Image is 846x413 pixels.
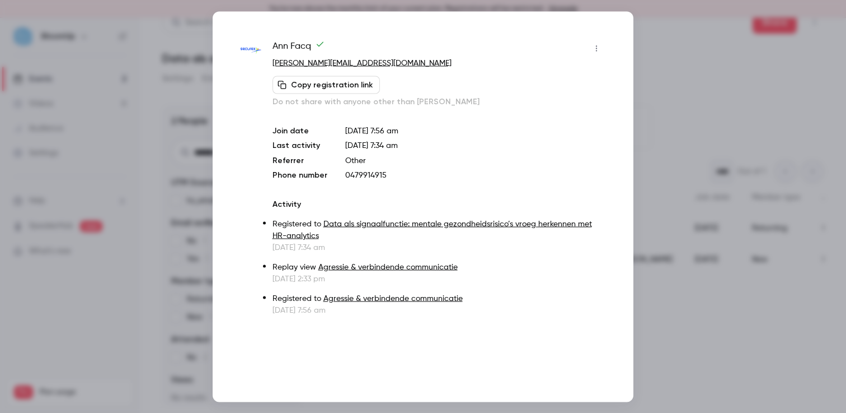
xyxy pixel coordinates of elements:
p: [DATE] 7:56 am [345,125,605,136]
img: securex.be [241,40,261,61]
span: [DATE] 7:34 am [345,141,398,149]
p: Join date [272,125,327,136]
p: Last activity [272,140,327,151]
p: [DATE] 2:33 pm [272,273,605,284]
a: Data als signaalfunctie: mentale gezondheidsrisico’s vroeg herkennen met HR-analytics [272,220,592,239]
p: Phone number [272,169,327,180]
span: Ann Facq [272,39,325,57]
button: Copy registration link [272,76,380,94]
a: Agressie & verbindende communicatie [323,294,463,302]
p: Replay view [272,261,605,273]
p: Referrer [272,155,327,166]
p: [DATE] 7:56 am [272,304,605,315]
p: 0479914915 [345,169,605,180]
p: Activity [272,198,605,210]
p: Other [345,155,605,166]
a: Agressie & verbindende communicatie [318,263,458,271]
p: Registered to [272,293,605,304]
p: Do not share with anyone other than [PERSON_NAME] [272,96,605,107]
a: [PERSON_NAME][EMAIL_ADDRESS][DOMAIN_NAME] [272,59,452,67]
p: [DATE] 7:34 am [272,242,605,253]
p: Registered to [272,218,605,242]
